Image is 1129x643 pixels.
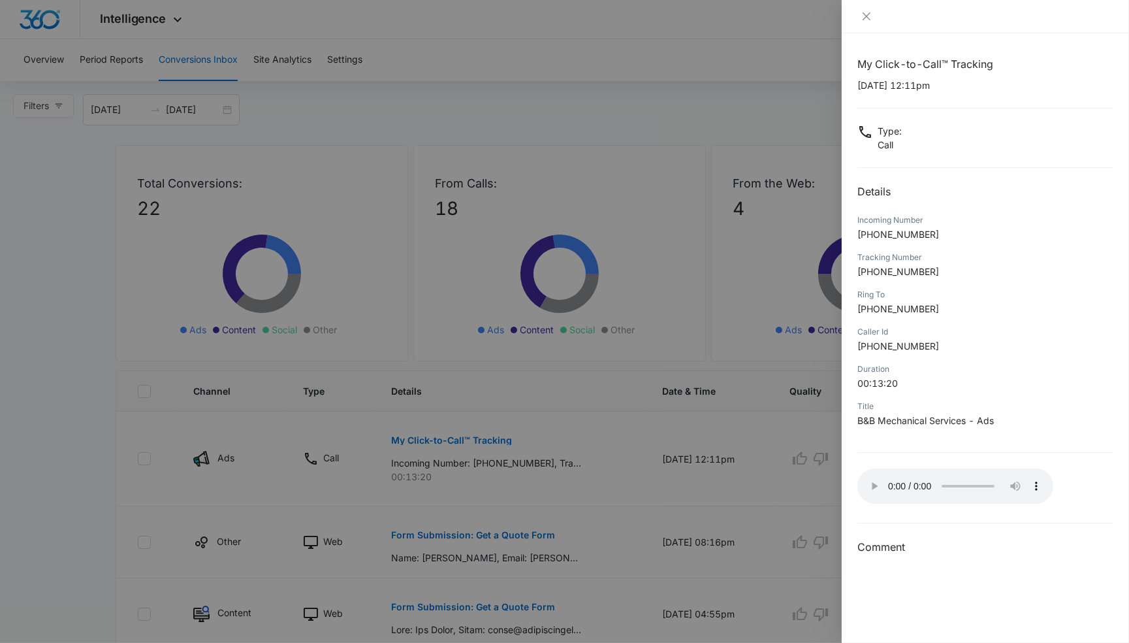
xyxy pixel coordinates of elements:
div: Incoming Number [857,214,1113,226]
h3: Comment [857,539,1113,555]
span: [PHONE_NUMBER] [857,229,939,240]
h1: My Click-to-Call™ Tracking [857,56,1113,72]
p: Type : [878,124,902,138]
span: B&B Mechanical Services - Ads [857,415,994,426]
span: [PHONE_NUMBER] [857,340,939,352]
div: Duration [857,363,1113,375]
span: 00:13:20 [857,378,898,389]
div: Caller Id [857,326,1113,338]
audio: Your browser does not support the audio tag. [857,469,1053,504]
span: close [861,11,872,22]
div: Title [857,401,1113,412]
p: [DATE] 12:11pm [857,78,1113,92]
button: Close [857,10,876,22]
div: Tracking Number [857,252,1113,263]
p: Call [878,138,902,152]
h2: Details [857,184,1113,199]
div: Ring To [857,289,1113,301]
span: [PHONE_NUMBER] [857,303,939,314]
span: [PHONE_NUMBER] [857,266,939,277]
